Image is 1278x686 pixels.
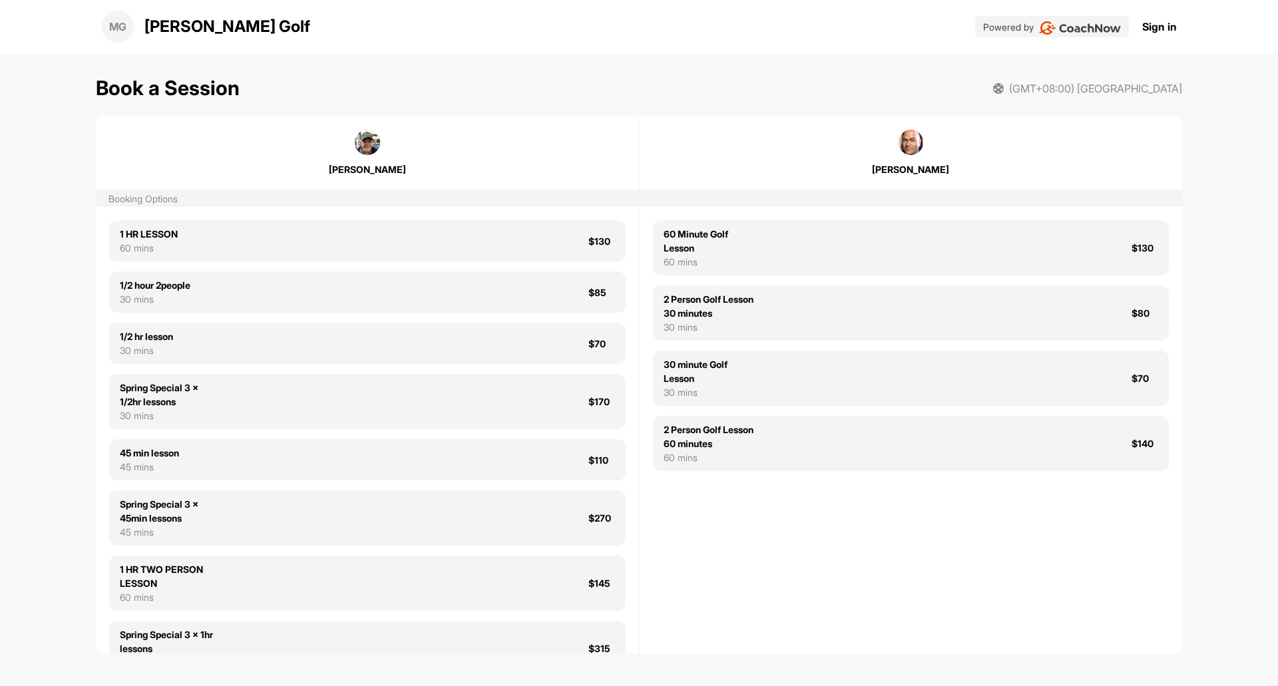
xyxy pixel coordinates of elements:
div: 30 mins [120,409,216,423]
div: 30 mins [120,292,190,306]
div: $70 [588,337,615,351]
div: $270 [588,511,615,525]
div: $70 [1132,371,1158,385]
img: square_cac399e08904f4b61a01a0671b01e02f.jpg [355,130,380,155]
div: 30 mins [664,320,759,334]
p: [PERSON_NAME] Golf [144,15,310,39]
div: 45 mins [120,525,216,539]
div: $80 [1132,306,1158,320]
div: Spring Special 3 x 1/2hr lessons [120,381,216,409]
div: 45 mins [120,460,179,474]
div: [PERSON_NAME] [680,162,1142,176]
div: Booking Options [108,192,178,206]
div: $140 [1132,436,1158,450]
div: 60 mins [664,450,759,464]
div: 30 minute Golf Lesson [664,357,759,385]
div: 60 mins [120,590,216,604]
div: 1 HR LESSON [120,227,178,241]
div: Spring Special 3 x 1hr lessons [120,627,216,655]
div: $315 [588,641,615,655]
div: 1 HR TWO PERSON LESSON [120,562,216,590]
div: 1/2 hour 2people [120,278,190,292]
div: 45 min lesson [120,446,179,460]
h1: Book a Session [96,73,240,103]
div: $110 [588,453,615,467]
div: 30 mins [120,343,173,357]
img: CoachNow [1039,21,1121,35]
div: 2 Person Golf Lesson 60 minutes [664,423,759,450]
div: 2 Person Golf Lesson 30 minutes [664,292,759,320]
div: [PERSON_NAME] [136,162,598,176]
div: Spring Special 3 x 45min lessons [120,497,216,525]
p: Powered by [983,20,1034,34]
div: $130 [1132,241,1158,255]
div: 60 Minute Golf Lesson [664,227,759,255]
div: $170 [588,395,615,409]
div: $130 [588,234,615,248]
div: $145 [588,576,615,590]
div: $85 [588,285,615,299]
div: 60 mins [664,255,759,269]
div: 60 mins [120,241,178,255]
span: (GMT+08:00) [GEOGRAPHIC_DATA] [1009,81,1182,96]
div: 1/2 hr lesson [120,329,173,343]
div: 30 mins [664,385,759,399]
a: Sign in [1142,19,1177,35]
div: MG [102,11,134,43]
img: square_ef4a24b180fd1b49d7eb2a9034446cb9.jpg [899,130,924,155]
